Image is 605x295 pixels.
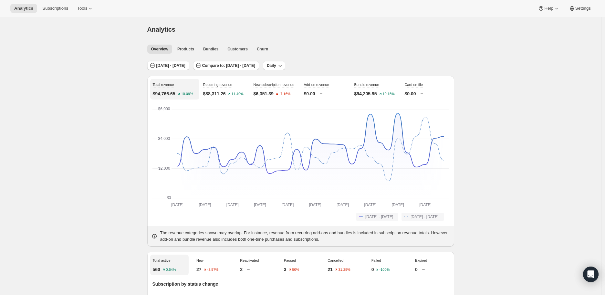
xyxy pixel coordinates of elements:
[292,268,299,272] text: 50%
[284,266,287,273] p: 3
[14,6,33,11] span: Analytics
[544,6,553,11] span: Help
[254,203,266,207] text: [DATE]
[415,258,427,262] span: Expired
[181,92,193,96] text: 10.09%
[356,213,398,221] button: [DATE] - [DATE]
[415,266,418,273] p: 0
[10,4,37,13] button: Analytics
[284,258,296,262] span: Paused
[151,47,168,52] span: Overview
[371,258,381,262] span: Failed
[177,47,194,52] span: Products
[226,203,238,207] text: [DATE]
[193,61,259,70] button: Compare to: [DATE] - [DATE]
[380,268,390,272] text: -100%
[147,26,175,33] span: Analytics
[166,268,176,272] text: 0.54%
[153,83,174,87] span: Total revenue
[166,195,171,200] text: $0
[391,203,404,207] text: [DATE]
[240,258,259,262] span: Reactivated
[354,83,379,87] span: Bundle revenue
[207,268,218,272] text: -3.57%
[240,266,243,273] p: 2
[160,230,450,243] p: The revenue categories shown may overlap. For instance, revenue from recurring add-ons and bundle...
[158,166,170,171] text: $2,000
[156,63,185,68] span: [DATE] - [DATE]
[231,92,244,96] text: 11.49%
[405,90,416,97] p: $0.00
[565,4,595,13] button: Settings
[402,213,443,221] button: [DATE] - [DATE]
[153,258,171,262] span: Total active
[203,83,233,87] span: Recurring revenue
[202,63,255,68] span: Compare to: [DATE] - [DATE]
[405,83,423,87] span: Card on file
[153,266,160,273] p: 560
[534,4,563,13] button: Help
[328,266,333,273] p: 21
[575,6,591,11] span: Settings
[309,203,321,207] text: [DATE]
[583,267,599,282] div: Open Intercom Messenger
[419,203,432,207] text: [DATE]
[354,90,377,97] p: $94,205.95
[304,90,315,97] p: $0.00
[77,6,87,11] span: Tools
[364,203,376,207] text: [DATE]
[338,268,350,272] text: 31.25%
[263,61,285,70] button: Daily
[152,281,449,287] p: Subscription by status change
[38,4,72,13] button: Subscriptions
[227,47,248,52] span: Customers
[371,266,374,273] p: 0
[73,4,98,13] button: Tools
[196,266,202,273] p: 27
[153,90,175,97] p: $94,766.65
[203,47,218,52] span: Bundles
[254,83,295,87] span: New subscription revenue
[203,90,226,97] p: $88,311.26
[267,63,276,68] span: Daily
[158,107,170,111] text: $6,000
[171,203,183,207] text: [DATE]
[196,258,203,262] span: New
[42,6,68,11] span: Subscriptions
[281,203,294,207] text: [DATE]
[199,203,211,207] text: [DATE]
[257,47,268,52] span: Churn
[411,214,438,219] span: [DATE] - [DATE]
[337,203,349,207] text: [DATE]
[382,92,395,96] text: 10.15%
[254,90,274,97] p: $6,351.39
[158,136,170,141] text: $4,000
[147,61,189,70] button: [DATE] - [DATE]
[279,92,290,96] text: -7.16%
[328,258,343,262] span: Cancelled
[365,214,393,219] span: [DATE] - [DATE]
[304,83,329,87] span: Add-on revenue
